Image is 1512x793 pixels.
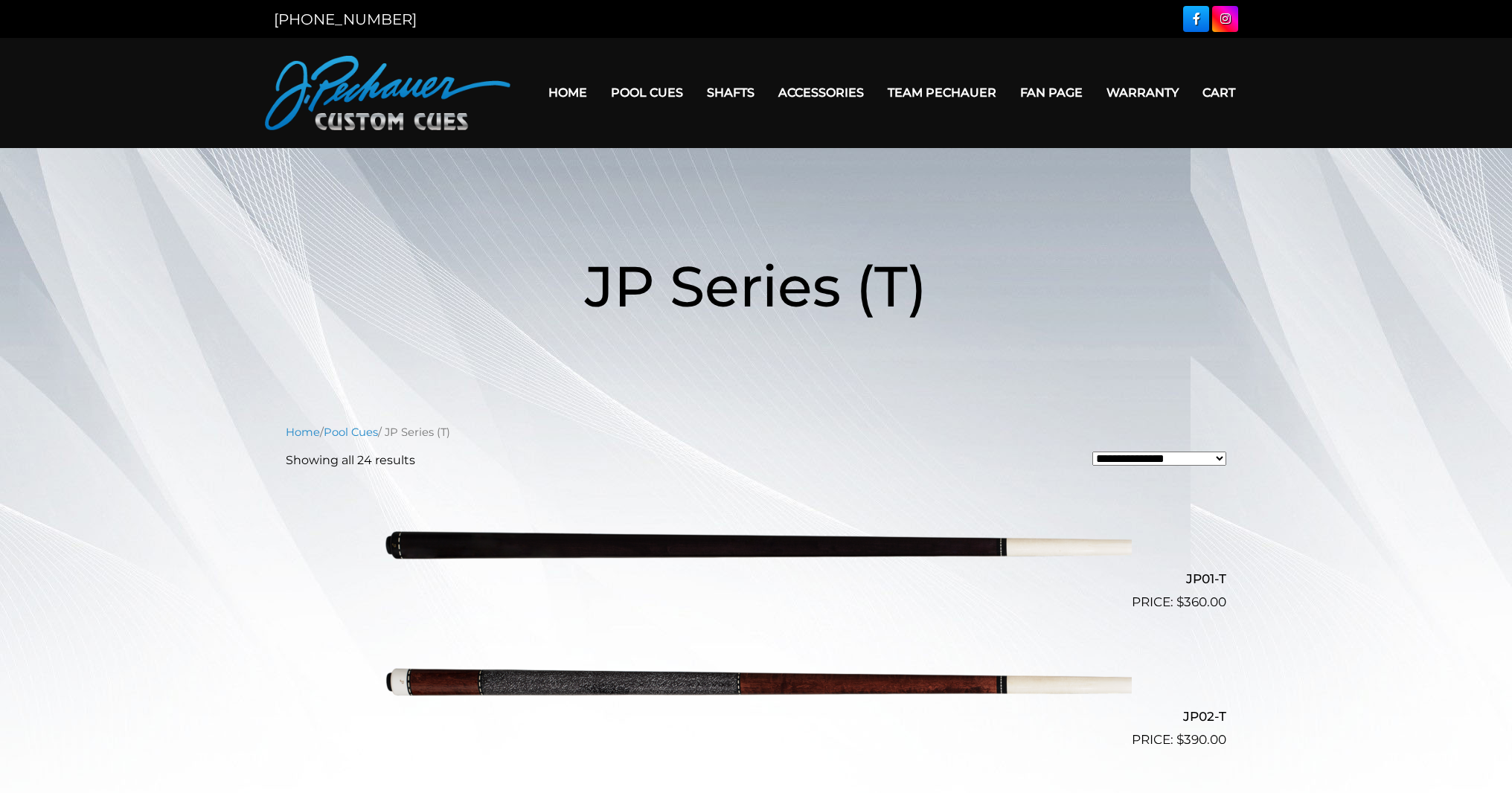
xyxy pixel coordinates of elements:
img: JP02-T [380,618,1132,743]
a: Fan Page [1008,74,1095,112]
span: $ [1176,594,1184,609]
a: Warranty [1095,74,1191,112]
a: Pool Cues [324,426,378,439]
a: Home [536,74,599,112]
bdi: 360.00 [1176,594,1226,609]
a: [PHONE_NUMBER] [274,10,417,28]
a: Home [286,426,320,439]
img: JP01-T [380,481,1132,606]
span: JP Series (T) [585,251,927,321]
a: Cart [1191,74,1247,112]
a: Team Pechauer [876,74,1008,112]
img: Pechauer Custom Cues [265,56,510,130]
p: Showing all 24 results [286,452,415,469]
h2: JP01-T [286,565,1226,593]
a: Pool Cues [599,74,695,112]
a: Shafts [695,74,766,112]
nav: Breadcrumb [286,424,1226,440]
h2: JP02-T [286,702,1226,730]
a: Accessories [766,74,876,112]
bdi: 390.00 [1176,732,1226,747]
a: JP02-T $390.00 [286,618,1226,749]
span: $ [1176,732,1184,747]
select: Shop order [1092,452,1226,466]
a: JP01-T $360.00 [286,481,1226,612]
